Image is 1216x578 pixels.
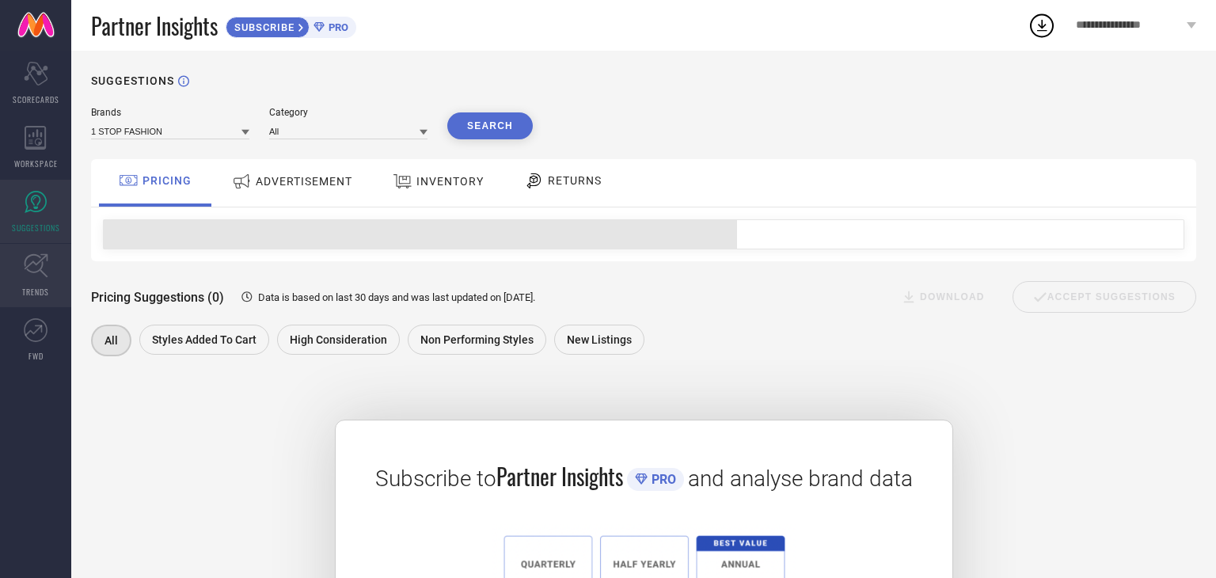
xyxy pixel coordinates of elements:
[226,13,356,38] a: SUBSCRIBEPRO
[12,222,60,234] span: SUGGESTIONS
[496,460,623,492] span: Partner Insights
[91,107,249,118] div: Brands
[226,21,298,33] span: SUBSCRIBE
[290,333,387,346] span: High Consideration
[416,175,484,188] span: INVENTORY
[142,174,192,187] span: PRICING
[256,175,352,188] span: ADVERTISEMENT
[1013,281,1196,313] div: Accept Suggestions
[567,333,632,346] span: New Listings
[28,350,44,362] span: FWD
[14,158,58,169] span: WORKSPACE
[375,466,496,492] span: Subscribe to
[258,291,535,303] span: Data is based on last 30 days and was last updated on [DATE] .
[648,472,676,487] span: PRO
[688,466,913,492] span: and analyse brand data
[447,112,533,139] button: Search
[91,74,174,87] h1: SUGGESTIONS
[91,10,218,42] span: Partner Insights
[104,334,118,347] span: All
[13,93,59,105] span: SCORECARDS
[91,290,224,305] span: Pricing Suggestions (0)
[152,333,256,346] span: Styles Added To Cart
[325,21,348,33] span: PRO
[22,286,49,298] span: TRENDS
[420,333,534,346] span: Non Performing Styles
[269,107,427,118] div: Category
[548,174,602,187] span: RETURNS
[1028,11,1056,40] div: Open download list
